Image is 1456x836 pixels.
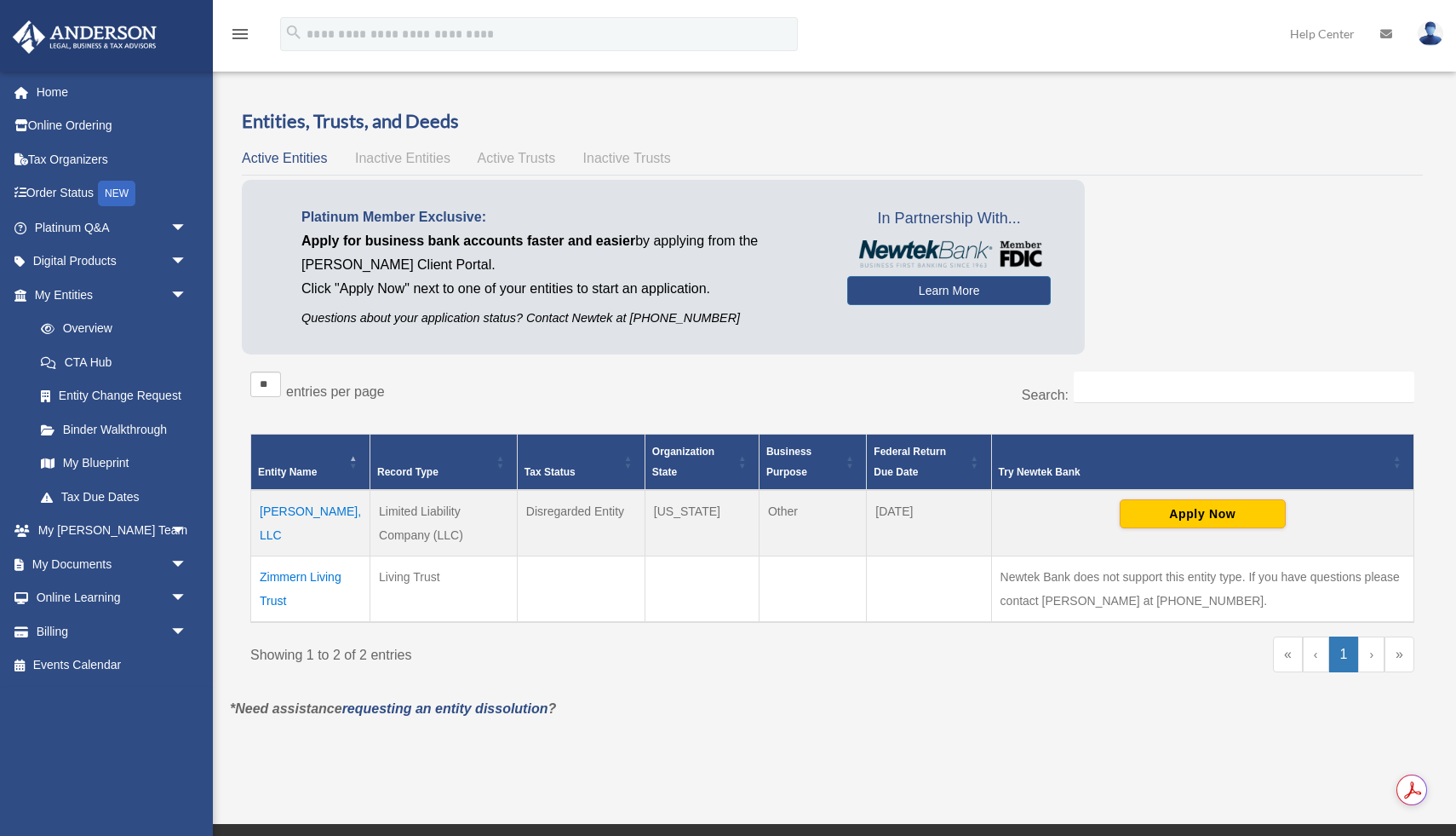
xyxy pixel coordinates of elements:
[170,614,204,649] span: arrow_drop_down
[517,435,645,491] th: Tax Status: Activate to sort
[759,435,866,491] th: Business Purpose: Activate to sort
[645,490,759,556] td: [US_STATE]
[12,278,204,312] a: My Entitiesarrow_drop_down
[1384,637,1414,672] a: Last
[847,205,1051,233] span: In Partnership With...
[170,514,204,549] span: arrow_drop_down
[301,277,822,301] p: Click "Apply Now" next to one of your entities to start an application.
[652,446,714,478] span: Organization State
[478,151,556,165] span: Active Trusts
[370,435,518,491] th: Record Type: Activate to sort
[525,466,576,478] span: Tax Status
[301,205,822,229] p: Platinum Member Exclusive:
[766,446,811,478] span: Business Purpose
[342,701,548,716] a: requesting an entity dissolution
[230,30,250,44] a: menu
[874,446,946,478] span: Federal Return Due Date
[98,181,135,206] div: NEW
[12,514,213,548] a: My [PERSON_NAME] Teamarrow_drop_down
[1022,388,1069,402] label: Search:
[242,108,1423,135] h3: Entities, Trusts, and Deeds
[24,345,204,379] a: CTA Hub
[1120,499,1286,528] button: Apply Now
[242,151,327,165] span: Active Entities
[377,466,439,478] span: Record Type
[867,490,991,556] td: [DATE]
[12,75,213,109] a: Home
[991,435,1413,491] th: Try Newtek Bank : Activate to sort
[230,701,556,716] em: *Need assistance ?
[170,581,204,616] span: arrow_drop_down
[170,245,204,280] span: arrow_drop_down
[1273,637,1303,672] a: First
[759,490,866,556] td: Other
[1303,637,1329,672] a: Previous
[230,24,250,44] i: menu
[301,229,822,277] p: by applying from the [PERSON_NAME] Client Portal.
[370,556,518,623] td: Living Trust
[645,435,759,491] th: Organization State: Activate to sort
[999,462,1388,482] div: Try Newtek Bank
[1418,21,1443,46] img: User Pic
[370,490,518,556] td: Limited Liability Company (LLC)
[251,556,370,623] td: Zimmern Living Trust
[284,23,303,42] i: search
[12,547,213,581] a: My Documentsarrow_drop_down
[517,490,645,556] td: Disregarded Entity
[12,176,213,211] a: Order StatusNEW
[170,210,204,245] span: arrow_drop_down
[12,614,213,649] a: Billingarrow_drop_down
[301,308,822,329] p: Questions about your application status? Contact Newtek at [PHONE_NUMBER]
[24,379,204,413] a: Entity Change Request
[170,547,204,582] span: arrow_drop_down
[250,637,820,667] div: Showing 1 to 2 of 2 entries
[856,240,1042,268] img: NewtekBankLogoSM.png
[12,210,213,245] a: Platinum Q&Aarrow_drop_down
[251,490,370,556] td: [PERSON_NAME], LLC
[170,278,204,313] span: arrow_drop_down
[258,466,317,478] span: Entity Name
[867,435,991,491] th: Federal Return Due Date: Activate to sort
[24,480,204,514] a: Tax Due Dates
[251,435,370,491] th: Entity Name: Activate to invert sorting
[12,109,213,143] a: Online Ordering
[24,447,204,481] a: My Blueprint
[583,151,671,165] span: Inactive Trusts
[847,276,1051,305] a: Learn More
[1329,637,1359,672] a: 1
[8,20,162,54] img: Anderson Advisors Platinum Portal
[991,556,1413,623] td: Newtek Bank does not support this entity type. If you have questions please contact [PERSON_NAME]...
[301,234,635,248] span: Apply for business bank accounts faster and easier
[12,245,213,279] a: Digital Productsarrow_drop_down
[24,412,204,447] a: Binder Walkthrough
[24,312,196,346] a: Overview
[12,142,213,176] a: Tax Organizers
[12,581,213,615] a: Online Learningarrow_drop_down
[12,649,213,683] a: Events Calendar
[1358,637,1384,672] a: Next
[355,151,450,165] span: Inactive Entities
[286,384,385,399] label: entries per page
